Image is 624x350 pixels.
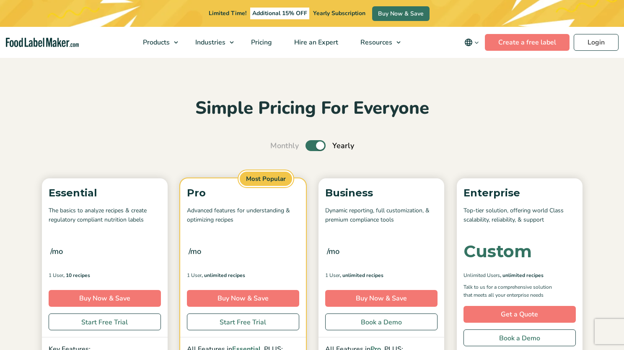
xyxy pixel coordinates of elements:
span: /mo [327,246,339,257]
span: Industries [193,38,226,47]
span: , Unlimited Recipes [202,272,245,279]
p: Essential [49,185,161,201]
span: Resources [358,38,393,47]
span: Pricing [249,38,273,47]
p: Enterprise [463,185,576,201]
a: Create a free label [485,34,570,51]
label: Toggle [306,140,326,151]
span: , Unlimited Recipes [340,272,383,279]
span: Limited Time! [209,9,246,17]
span: Most Popular [238,170,293,188]
span: , Unlimited Recipes [500,272,544,279]
a: Products [132,27,182,58]
a: Buy Now & Save [49,290,161,307]
span: 1 User [49,272,63,279]
span: 1 User [187,272,202,279]
span: Additional 15% OFF [250,8,309,19]
a: Start Free Trial [187,313,299,330]
a: Pricing [240,27,281,58]
span: Unlimited Users [463,272,500,279]
span: Yearly Subscription [313,9,365,17]
span: Products [140,38,171,47]
p: The basics to analyze recipes & create regulatory compliant nutrition labels [49,206,161,225]
span: Yearly [332,140,354,151]
p: Talk to us for a comprehensive solution that meets all your enterprise needs [463,283,560,299]
span: Hire an Expert [292,38,339,47]
a: Industries [184,27,238,58]
div: Custom [463,243,532,260]
p: Business [325,185,438,201]
span: 1 User [325,272,340,279]
a: Resources [350,27,405,58]
span: /mo [189,246,201,257]
span: /mo [50,246,63,257]
a: Buy Now & Save [372,6,430,21]
p: Pro [187,185,299,201]
p: Top-tier solution, offering world Class scalability, reliability, & support [463,206,576,225]
span: , 10 Recipes [63,272,90,279]
span: Monthly [270,140,299,151]
a: Buy Now & Save [325,290,438,307]
p: Advanced features for understanding & optimizing recipes [187,206,299,225]
a: Get a Quote [463,306,576,323]
a: Buy Now & Save [187,290,299,307]
h2: Simple Pricing For Everyone [38,97,587,120]
a: Book a Demo [325,313,438,330]
a: Login [574,34,619,51]
a: Hire an Expert [283,27,347,58]
p: Dynamic reporting, full customization, & premium compliance tools [325,206,438,225]
a: Start Free Trial [49,313,161,330]
a: Book a Demo [463,329,576,346]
